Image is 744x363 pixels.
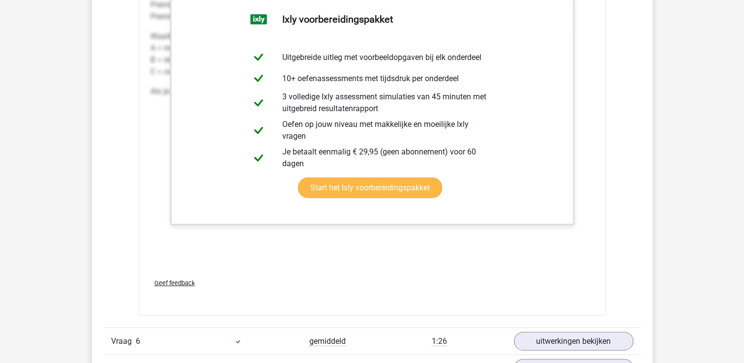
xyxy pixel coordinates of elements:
span: 1:26 [432,336,447,346]
p: Waarbij geldt: A = meesters B = slaven C = overheersers [150,30,594,78]
a: uitwerkingen bekijken [514,332,633,351]
span: gemiddeld [309,336,346,346]
a: Start het Ixly voorbereidingspakket [298,178,442,198]
span: Geef feedback [154,279,195,287]
span: 6 [136,336,140,346]
span: Vraag [111,335,136,347]
p: Als je alle mogelijke antwoorden op dezelfde manier opschrijft, kun je zien dat geen van de antwo... [150,86,594,97]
